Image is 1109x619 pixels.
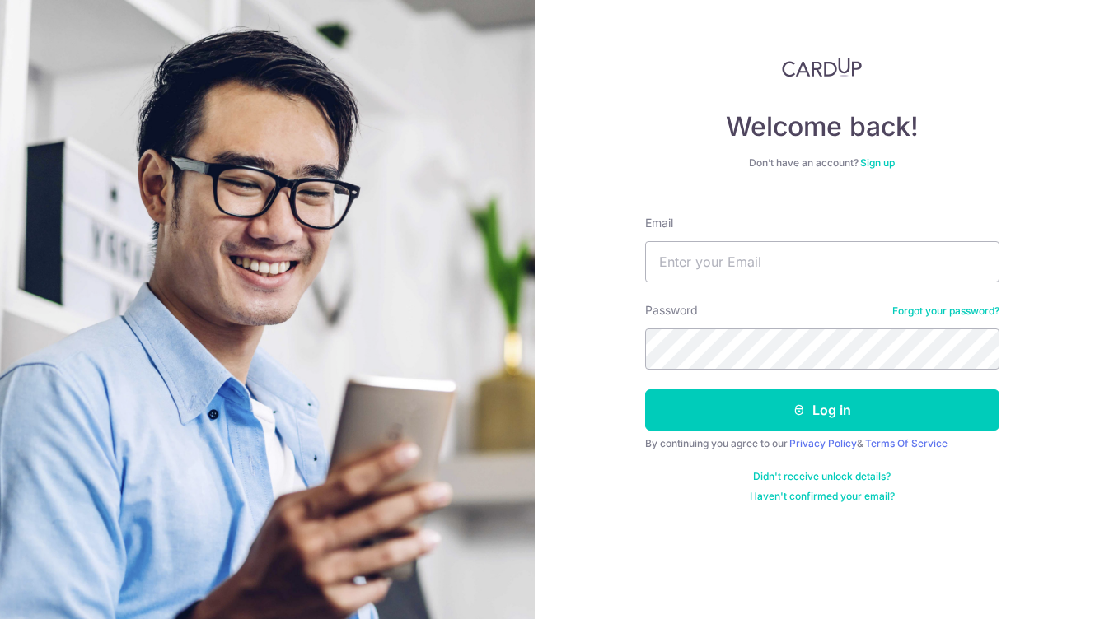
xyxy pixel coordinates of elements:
[645,110,999,143] h4: Welcome back!
[645,302,698,319] label: Password
[645,156,999,170] div: Don’t have an account?
[645,241,999,282] input: Enter your Email
[645,215,673,231] label: Email
[892,305,999,318] a: Forgot your password?
[645,437,999,450] div: By continuing you agree to our &
[865,437,948,449] a: Terms Of Service
[750,490,895,503] a: Haven't confirmed your email?
[789,437,857,449] a: Privacy Policy
[753,470,891,483] a: Didn't receive unlock details?
[782,58,863,77] img: CardUp Logo
[645,389,999,431] button: Log in
[860,156,895,169] a: Sign up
